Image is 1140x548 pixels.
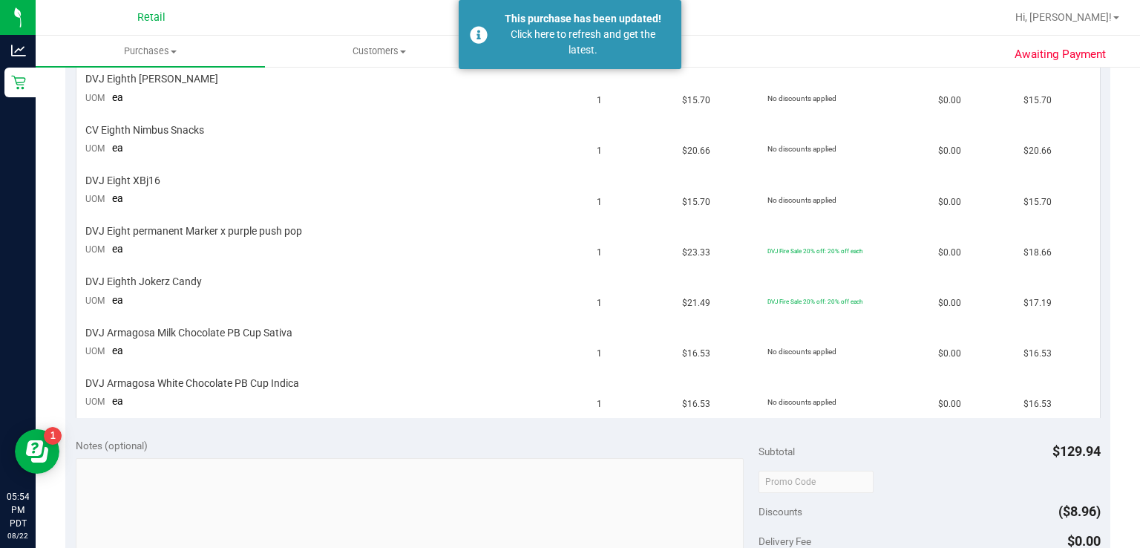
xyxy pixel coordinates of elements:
span: Notes (optional) [76,440,148,451]
span: $18.66 [1023,246,1052,260]
span: $0.00 [938,246,961,260]
div: Click here to refresh and get the latest. [496,27,670,58]
span: Retail [137,11,166,24]
p: 08/22 [7,530,29,541]
span: ea [112,91,123,103]
span: ea [112,243,123,255]
span: 1 [597,144,602,158]
span: ea [112,142,123,154]
span: Awaiting Payment [1015,46,1106,63]
span: Delivery Fee [759,535,811,547]
span: $17.19 [1023,296,1052,310]
inline-svg: Analytics [11,43,26,58]
span: ea [112,395,123,407]
span: $20.66 [1023,144,1052,158]
span: 1 [597,246,602,260]
span: $15.70 [682,94,710,108]
span: DVJ Eight permanent Marker x purple push pop [85,224,302,238]
span: $0.00 [938,94,961,108]
input: Promo Code [759,471,874,493]
span: 1 [597,347,602,361]
span: No discounts applied [767,348,836,356]
span: UOM [85,346,105,356]
span: 1 [597,397,602,411]
span: UOM [85,244,105,255]
span: UOM [85,93,105,103]
span: DVJ Fire Sale 20% off: 20% off each [767,247,862,255]
span: 1 [597,195,602,209]
iframe: Resource center unread badge [44,427,62,445]
a: Purchases [36,36,265,67]
span: No discounts applied [767,145,836,153]
span: $16.53 [1023,347,1052,361]
span: Purchases [36,45,265,58]
inline-svg: Retail [11,75,26,90]
span: $0.00 [938,144,961,158]
span: $15.70 [1023,94,1052,108]
span: DVJ Eighth [PERSON_NAME] [85,72,218,86]
span: CV Eighth Nimbus Snacks [85,123,204,137]
span: UOM [85,143,105,154]
span: ea [112,294,123,306]
span: DVJ Armagosa Milk Chocolate PB Cup Sativa [85,326,292,340]
span: $16.53 [682,347,710,361]
span: UOM [85,194,105,204]
span: $16.53 [682,397,710,411]
span: $0.00 [938,296,961,310]
span: $16.53 [1023,397,1052,411]
span: ($8.96) [1058,503,1101,519]
span: $15.70 [1023,195,1052,209]
span: DVJ Eight XBj16 [85,174,160,188]
div: This purchase has been updated! [496,11,670,27]
span: $0.00 [938,195,961,209]
span: Subtotal [759,446,795,457]
span: ea [112,192,123,204]
span: No discounts applied [767,196,836,204]
span: No discounts applied [767,94,836,102]
span: $15.70 [682,195,710,209]
span: No discounts applied [767,398,836,406]
span: ea [112,345,123,356]
span: $0.00 [938,347,961,361]
span: DVJ Fire Sale 20% off: 20% off each [767,298,862,305]
span: $20.66 [682,144,710,158]
span: $23.33 [682,246,710,260]
span: $129.94 [1052,443,1101,459]
span: Discounts [759,498,802,525]
span: 1 [597,296,602,310]
span: 1 [597,94,602,108]
span: $0.00 [938,397,961,411]
span: UOM [85,296,105,306]
a: Customers [265,36,494,67]
span: $21.49 [682,296,710,310]
span: Customers [266,45,494,58]
iframe: Resource center [15,429,59,474]
span: DVJ Eighth Jokerz Candy [85,275,202,289]
span: Hi, [PERSON_NAME]! [1015,11,1112,23]
span: DVJ Armagosa White Chocolate PB Cup Indica [85,376,299,391]
p: 05:54 PM PDT [7,490,29,530]
span: UOM [85,397,105,407]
